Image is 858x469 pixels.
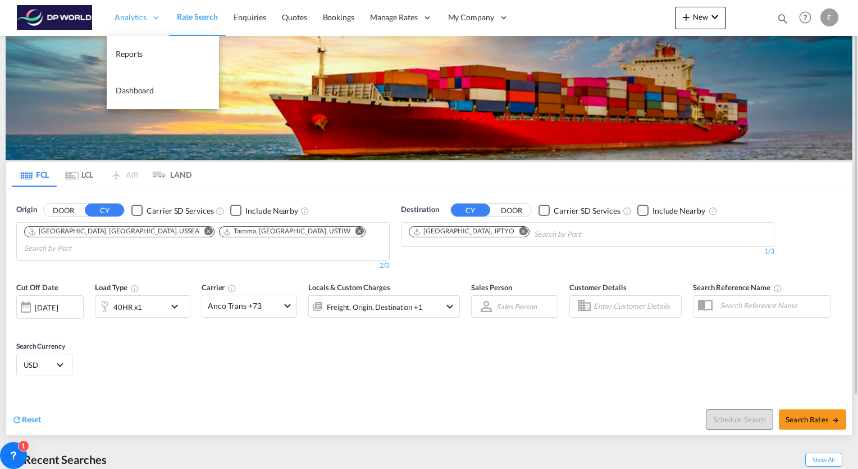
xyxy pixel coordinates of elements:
[131,204,213,216] md-checkbox: Checkbox No Ink
[777,12,789,25] md-icon: icon-magnify
[413,227,517,236] div: Press delete to remove this chip.
[12,162,191,187] md-pagination-wrapper: Use the left and right arrow keys to navigate between tabs
[22,414,41,424] span: Reset
[95,295,190,318] div: 40HR x1icon-chevron-down
[95,283,139,292] span: Load Type
[554,205,620,217] div: Carrier SD Services
[107,36,219,73] a: Reports
[492,204,531,217] button: DOOR
[115,12,147,23] span: Analytics
[370,12,418,23] span: Manage Rates
[471,283,512,292] span: Sales Person
[679,10,693,24] md-icon: icon-plus 400-fg
[832,416,839,424] md-icon: icon-arrow-right
[538,204,620,216] md-checkbox: Checkbox No Ink
[709,206,718,215] md-icon: Unchecked: Ignores neighbouring ports when fetching rates.Checked : Includes neighbouring ports w...
[708,10,722,24] md-icon: icon-chevron-down
[706,409,773,430] button: Note: By default Schedule search will only considerorigin ports, destination ports and cut off da...
[623,206,632,215] md-icon: Unchecked: Search for CY (Container Yard) services for all selected carriers.Checked : Search for...
[407,223,645,243] md-chips-wrap: Chips container. Use arrow keys to select chips.
[202,283,236,292] span: Carrier
[451,204,490,217] button: CY
[245,205,298,217] div: Include Nearby
[652,205,705,217] div: Include Nearby
[28,227,199,236] div: Seattle, WA, USSEA
[443,300,457,313] md-icon: icon-chevron-down
[6,187,852,435] div: OriginDOOR CY Checkbox No InkUnchecked: Search for CY (Container Yard) services for all selected ...
[57,162,102,187] md-tab-item: LCL
[805,453,842,467] span: Show All
[282,12,307,22] span: Quotes
[327,299,423,315] div: Freight Origin Destination Factory Stuffing
[177,12,218,21] span: Rate Search
[44,204,83,217] button: DOOR
[779,409,846,430] button: Search Ratesicon-arrow-right
[17,5,93,30] img: c08ca190194411f088ed0f3ba295208c.png
[24,240,131,258] input: Chips input.
[448,12,494,23] span: My Company
[107,73,219,109] a: Dashboard
[323,12,354,22] span: Bookings
[16,295,84,319] div: [DATE]
[820,8,838,26] div: E
[24,360,55,370] span: USD
[413,227,514,236] div: Tokyo, JPTYO
[12,162,57,187] md-tab-item: FCL
[208,300,281,312] span: Anco Trans +73
[216,206,225,215] md-icon: Unchecked: Search for CY (Container Yard) services for all selected carriers.Checked : Search for...
[147,162,191,187] md-tab-item: LAND
[35,303,58,313] div: [DATE]
[130,284,139,293] md-icon: icon-information-outline
[714,297,830,314] input: Search Reference Name
[16,283,58,292] span: Cut Off Date
[223,227,350,236] div: Tacoma, WA, USTIW
[113,299,142,315] div: 40HR x1
[147,205,213,217] div: Carrier SD Services
[796,8,815,27] span: Help
[534,226,641,243] input: Chips input.
[495,298,538,314] md-select: Sales Person
[12,414,41,426] div: icon-refreshReset
[679,12,722,21] span: New
[308,283,390,292] span: Locals & Custom Charges
[675,7,726,29] button: icon-plus 400-fgNewicon-chevron-down
[16,261,390,270] div: 2/3
[227,284,236,293] md-icon: The selected Trucker/Carrierwill be displayed in the rate results If the rates are from another f...
[786,415,839,424] span: Search Rates
[512,227,529,238] button: Remove
[230,204,298,216] md-checkbox: Checkbox No Ink
[401,247,774,256] div: 1/3
[28,227,202,236] div: Press delete to remove this chip.
[796,8,820,28] div: Help
[300,206,309,215] md-icon: Unchecked: Ignores neighbouring ports when fetching rates.Checked : Includes neighbouring ports w...
[569,283,626,292] span: Customer Details
[116,85,154,95] span: Dashboard
[116,49,143,58] span: Reports
[637,204,705,216] md-checkbox: Checkbox No Ink
[773,284,782,293] md-icon: Your search will be saved by the below given name
[12,414,22,425] md-icon: icon-refresh
[594,298,678,315] input: Enter Customer Details
[22,223,384,258] md-chips-wrap: Chips container. Use arrow keys to select chips.
[348,227,365,238] button: Remove
[777,12,789,29] div: icon-magnify
[168,300,187,313] md-icon: icon-chevron-down
[85,204,124,217] button: CY
[308,295,460,318] div: Freight Origin Destination Factory Stuffingicon-chevron-down
[16,342,65,350] span: Search Currency
[22,357,66,373] md-select: Select Currency: $ USDUnited States Dollar
[16,317,25,332] md-datepicker: Select
[6,36,852,160] img: LCL+%26+FCL+BACKGROUND.png
[401,204,439,215] span: Destination
[16,204,36,215] span: Origin
[234,12,266,22] span: Enquiries
[223,227,353,236] div: Press delete to remove this chip.
[693,283,782,292] span: Search Reference Name
[197,227,214,238] button: Remove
